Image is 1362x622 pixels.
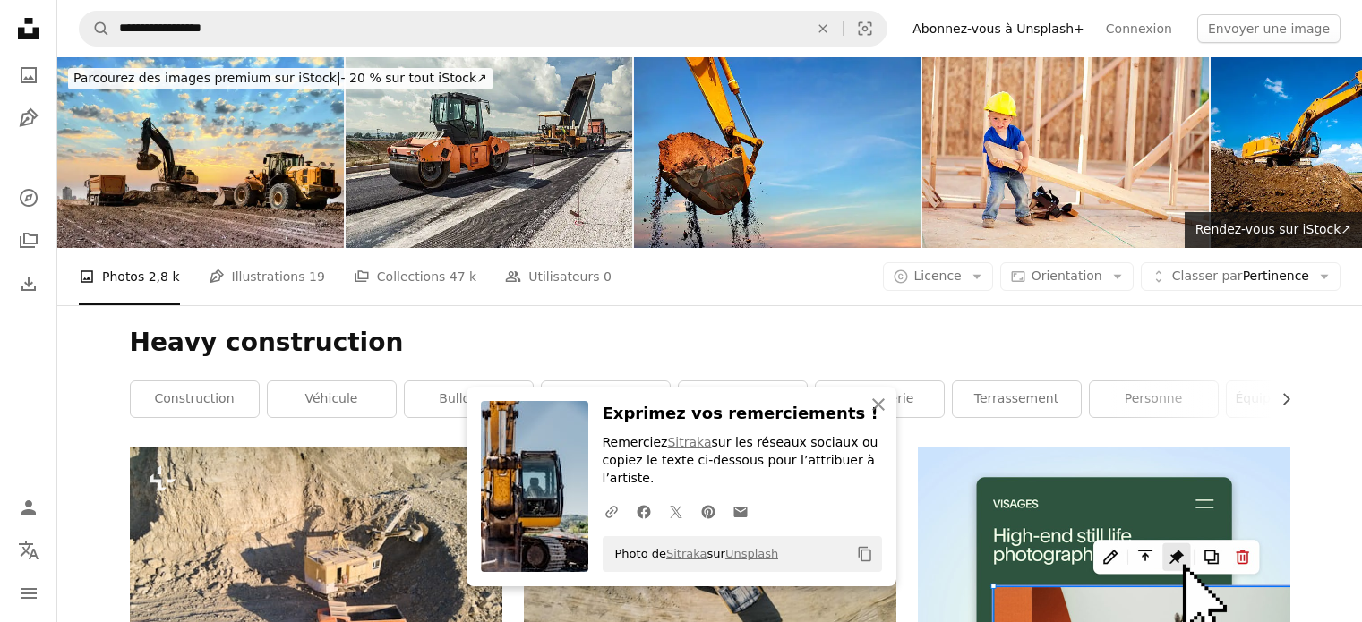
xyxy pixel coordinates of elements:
img: Excavatrices travaillant sur un chantier au coucher du soleil [57,57,344,248]
span: 0 [604,267,612,286]
button: Orientation [1000,262,1134,291]
button: Licence [883,262,993,291]
a: bulldozer [405,381,533,417]
a: Parcourez des images premium sur iStock|- 20 % sur tout iStock↗ [57,57,503,100]
a: machinerie [816,381,944,417]
a: Partagez-leFacebook [628,493,660,529]
span: Parcourez des images premium sur iStock | [73,71,341,85]
a: Collections 47 k [354,248,476,305]
a: Utilisateurs 0 [505,248,612,305]
button: Menu [11,575,47,611]
span: Rendez-vous sur iStock ↗ [1195,222,1351,236]
span: Pertinence [1172,268,1309,285]
a: Vue aérienne d’une mine à ciel ouvert de matériaux de grès pour l’industrie de la construction av... [130,562,502,578]
button: Recherche de visuels [844,12,887,46]
a: Explorer [11,180,47,216]
a: Rendez-vous sur iStock↗ [1185,212,1362,248]
a: machinerie lourde [542,381,670,417]
a: Connexion [1095,14,1183,43]
span: Licence [914,268,962,283]
a: terrassement [953,381,1081,417]
a: Partager par mail [724,493,757,529]
a: Équipement lourd [1227,381,1355,417]
button: Rechercher sur Unsplash [80,12,110,46]
img: Backhoe [634,57,921,248]
a: Connexion / S’inscrire [11,490,47,525]
a: Partagez-leTwitter [660,493,692,529]
span: 19 [309,267,325,286]
button: Effacer [803,12,843,46]
a: Historique de téléchargement [11,266,47,302]
p: Remerciez sur les réseaux sociaux ou copiez le texte ci-dessous pour l’attribuer à l’artiste. [603,434,882,488]
button: faire défiler la liste vers la droite [1270,381,1290,417]
a: Unsplash [725,547,778,560]
button: Classer parPertinence [1141,262,1341,291]
button: Envoyer une image [1197,14,1341,43]
h1: Heavy construction [130,327,1290,359]
a: Partagez-lePinterest [692,493,724,529]
a: Sitraka [666,547,707,560]
a: véhicule [268,381,396,417]
a: Collections [11,223,47,259]
a: Abonnez-vous à Unsplash+ [902,14,1095,43]
form: Rechercher des visuels sur tout le site [79,11,887,47]
a: Sitraka [667,435,711,449]
a: excavatrice [679,381,807,417]
a: construction [131,381,259,417]
h3: Exprimez vos remerciements ! [603,401,882,427]
span: Orientation [1032,268,1102,283]
img: Travaux de voirie [346,57,632,248]
button: Copier dans le presse-papier [850,539,880,569]
a: personne [1090,381,1218,417]
span: Classer par [1172,268,1243,283]
a: Illustrations 19 [209,248,325,305]
span: 47 k [450,267,476,286]
span: Photo de sur [606,540,779,568]
img: Lourd du travail [922,57,1209,248]
a: Photos [11,57,47,93]
button: Langue [11,533,47,568]
div: - 20 % sur tout iStock ↗ [68,68,493,89]
a: Illustrations [11,100,47,136]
